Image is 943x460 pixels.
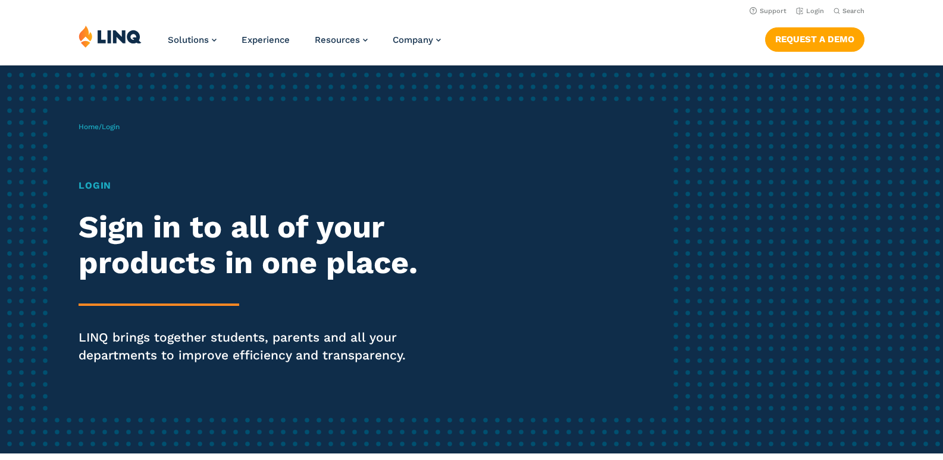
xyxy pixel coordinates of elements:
[765,27,864,51] a: Request a Demo
[242,35,290,45] a: Experience
[79,123,120,131] span: /
[750,7,787,15] a: Support
[79,123,99,131] a: Home
[79,179,442,193] h1: Login
[79,209,442,281] h2: Sign in to all of your products in one place.
[393,35,433,45] span: Company
[834,7,864,15] button: Open Search Bar
[765,25,864,51] nav: Button Navigation
[79,328,442,364] p: LINQ brings together students, parents and all your departments to improve efficiency and transpa...
[315,35,368,45] a: Resources
[168,25,441,64] nav: Primary Navigation
[842,7,864,15] span: Search
[168,35,209,45] span: Solutions
[79,25,142,48] img: LINQ | K‑12 Software
[102,123,120,131] span: Login
[315,35,360,45] span: Resources
[796,7,824,15] a: Login
[393,35,441,45] a: Company
[168,35,217,45] a: Solutions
